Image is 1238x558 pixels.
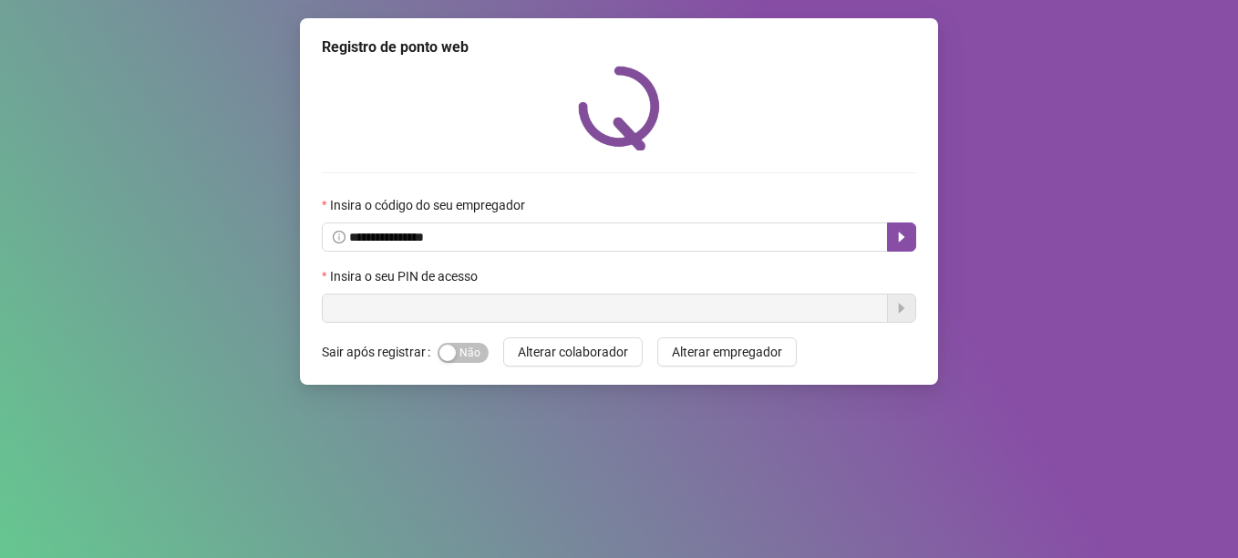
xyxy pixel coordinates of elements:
button: Alterar colaborador [503,337,643,367]
div: Registro de ponto web [322,36,916,58]
button: Alterar empregador [657,337,797,367]
span: info-circle [333,231,346,243]
label: Insira o seu PIN de acesso [322,266,490,286]
img: QRPoint [578,66,660,150]
span: Alterar colaborador [518,342,628,362]
label: Sair após registrar [322,337,438,367]
span: caret-right [894,230,909,244]
span: Alterar empregador [672,342,782,362]
label: Insira o código do seu empregador [322,195,537,215]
